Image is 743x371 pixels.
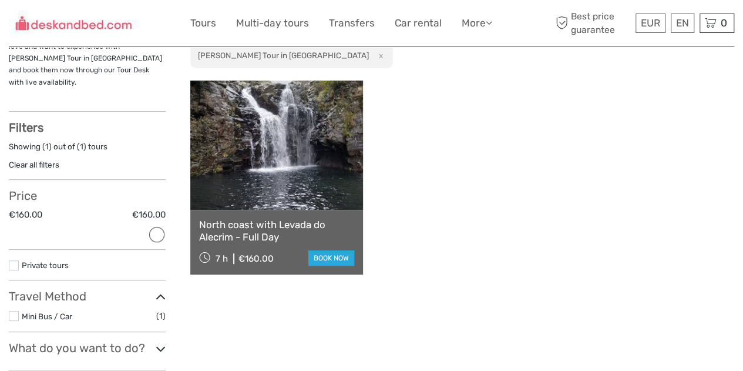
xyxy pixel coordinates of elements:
[371,49,386,62] button: x
[22,260,69,270] a: Private tours
[329,15,375,32] a: Transfers
[190,15,216,32] a: Tours
[156,309,166,323] span: (1)
[236,15,309,32] a: Multi-day tours
[671,14,694,33] div: EN
[641,17,660,29] span: EUR
[80,141,83,152] label: 1
[9,121,43,135] strong: Filters
[395,15,442,32] a: Car rental
[199,219,354,243] a: North coast with Levada do Alecrim - Full Day
[719,17,729,29] span: 0
[135,18,149,32] button: Open LiveChat chat widget
[16,21,133,30] p: We're away right now. Please check back later!
[553,10,633,36] span: Best price guarantee
[9,141,166,159] div: Showing ( ) out of ( ) tours
[238,253,274,264] div: €160.00
[22,312,72,321] a: Mini Bus / Car
[9,189,166,203] h3: Price
[216,253,228,264] span: 7 h
[9,289,166,303] h3: Travel Method
[9,209,42,221] label: €160.00
[462,15,492,32] a: More
[198,51,369,60] h2: [PERSON_NAME] Tour in [GEOGRAPHIC_DATA]
[132,209,166,221] label: €160.00
[9,11,138,36] img: 1435-9162d4a1-98b1-4b23-8308-bf8a8c72aae7_logo_small.jpg
[308,250,354,266] a: book now
[9,341,166,355] h3: What do you want to do?
[9,160,59,169] a: Clear all filters
[45,141,49,152] label: 1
